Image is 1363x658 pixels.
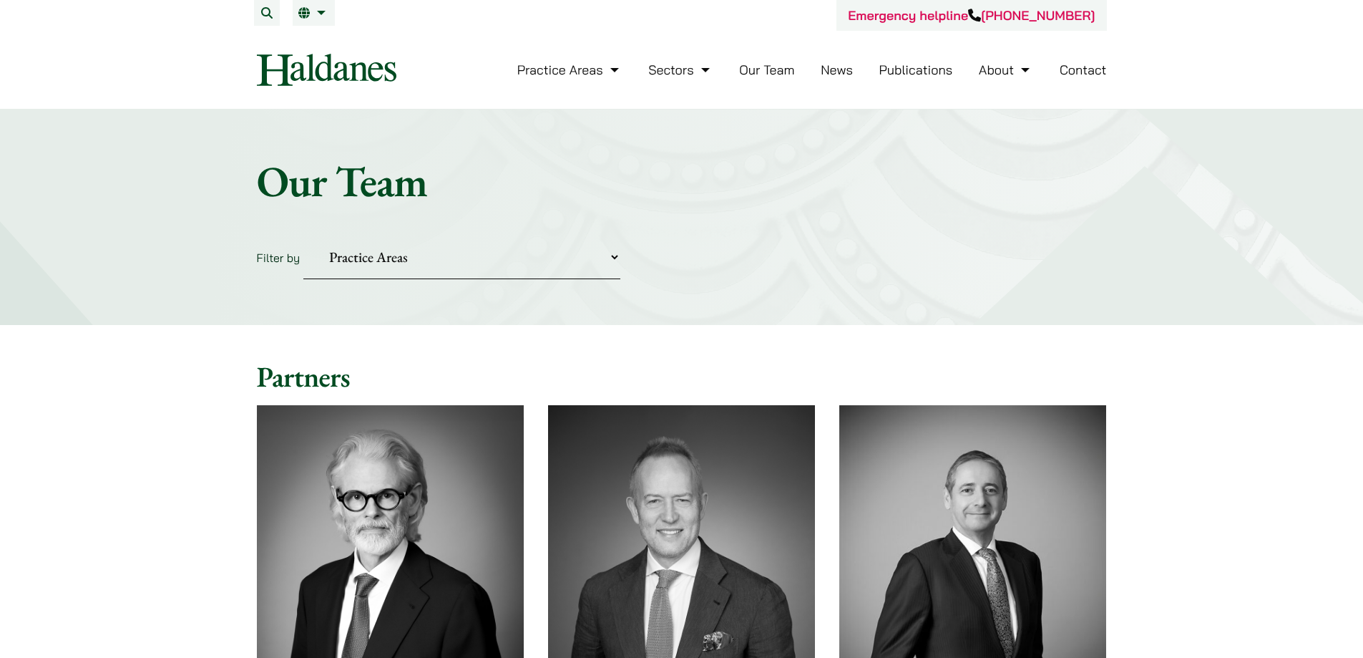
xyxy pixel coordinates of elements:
a: Emergency helpline[PHONE_NUMBER] [848,7,1095,24]
h1: Our Team [257,155,1107,207]
a: Practice Areas [517,62,622,78]
a: Contact [1060,62,1107,78]
img: Logo of Haldanes [257,54,396,86]
a: Sectors [648,62,713,78]
a: About [979,62,1033,78]
label: Filter by [257,251,301,265]
a: EN [298,7,329,19]
a: Publications [879,62,953,78]
h2: Partners [257,359,1107,394]
a: Our Team [739,62,794,78]
a: News [821,62,853,78]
